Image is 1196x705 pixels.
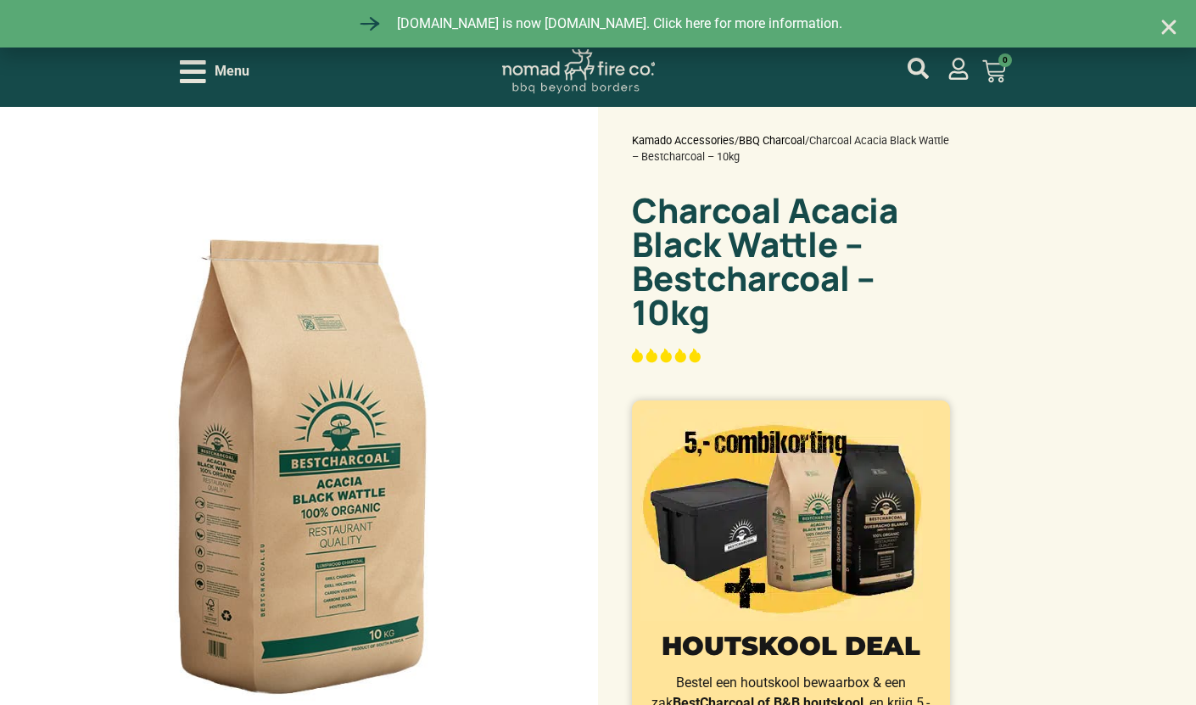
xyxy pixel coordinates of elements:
[640,409,923,621] img: bestcharcoal aanbieding
[739,134,805,147] a: BBQ Charcoal
[502,49,655,94] img: Nomad Logo
[632,134,949,163] span: Charcoal Acacia Black Wattle – Bestcharcoal – 10kg
[735,134,739,147] span: /
[662,630,920,662] a: Houtskool deal
[393,14,842,34] span: [DOMAIN_NAME] is now [DOMAIN_NAME]. Click here for more information.
[180,57,249,87] div: Open/Close Menu
[962,49,1026,93] a: 0
[998,53,1012,67] span: 0
[805,134,809,147] span: /
[632,134,735,147] a: Kamado Accessories
[1159,17,1179,37] a: Close
[632,193,950,329] h1: Charcoal Acacia Black Wattle – Bestcharcoal – 10kg
[215,61,249,81] span: Menu
[355,8,842,39] a: [DOMAIN_NAME] is now [DOMAIN_NAME]. Click here for more information.
[908,58,929,79] a: mijn account
[947,58,970,80] a: mijn account
[632,348,704,364] span: 5.00 stars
